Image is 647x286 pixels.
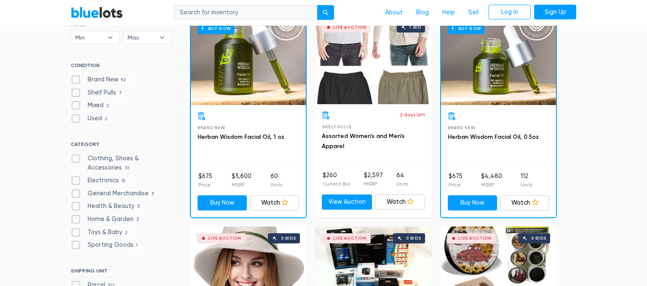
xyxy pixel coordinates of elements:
span: 3 [134,204,142,210]
p: MSRP [481,181,502,189]
span: 92 [118,77,129,84]
span: 2 [102,116,110,122]
label: General Merchandise [71,189,157,198]
h6: SHIPPING UNIT [71,268,171,277]
a: Buy Now [191,16,306,105]
p: Units [396,180,408,188]
label: Electronics [71,176,128,185]
p: Units [270,181,282,189]
b: ▾ [153,31,171,44]
li: 60 [270,172,282,189]
span: 3 [134,216,142,223]
a: Buy Now [441,16,556,105]
a: Watch [500,195,550,210]
li: 112 [521,172,532,189]
li: $3,600 [232,172,251,189]
li: $675 [198,172,212,189]
p: Current Bid [323,180,350,188]
span: Brand New [198,125,225,130]
a: Herban Wisdom Facial Oil, 1 oz [198,133,284,140]
p: Price [449,181,463,189]
label: Home & Garden [71,215,142,224]
div: Live Auction [208,236,241,240]
span: 76 [122,165,132,172]
li: $260 [323,171,350,188]
span: Max [128,31,155,44]
div: Live Auction [458,236,492,240]
h6: Buy Now [198,23,234,34]
li: $2,597 [364,171,383,188]
a: View Auction [322,194,372,210]
a: Sign Up [534,5,576,20]
a: Herban Wisdom Facial Oil, 0.5oz [448,133,539,140]
span: Brand New [448,125,475,130]
label: Toys & Baby [71,228,131,237]
span: Min [75,31,103,44]
a: Watch [375,194,425,210]
a: Blog [409,5,436,21]
input: Search for inventory [174,5,318,20]
a: Help [436,5,462,21]
p: Price [198,181,212,189]
p: Units [521,181,532,189]
label: Health & Beauty [71,202,142,211]
h6: CATEGORY [71,141,171,151]
div: 0 bids [531,236,546,240]
span: 2 [104,103,112,110]
div: 0 bids [406,236,421,240]
li: $4,480 [481,172,502,189]
label: Mixed [71,101,112,110]
div: 1 bid [409,25,421,30]
span: Shelf Pulls [322,124,351,129]
a: Live Auction 1 bid [315,16,432,104]
label: Used [71,114,110,123]
a: Watch [250,195,299,210]
a: Sell [462,5,485,21]
a: Log In [489,5,531,20]
h6: Buy Now [448,23,484,34]
span: 7 [116,90,125,97]
h6: CONDITION [71,62,171,72]
p: MSRP [232,181,251,189]
div: Live Auction [333,236,366,240]
span: 15 [119,178,128,184]
p: MSRP [364,180,383,188]
p: 2 days left [400,111,425,119]
span: 3 [149,191,157,197]
a: Buy Now [198,195,247,210]
div: 0 bids [281,236,296,240]
a: About [378,5,409,21]
b: ▾ [102,31,119,44]
label: Brand New [71,75,129,84]
label: Sporting Goods [71,240,141,250]
label: Clothing, Shoes & Accessories [71,154,171,172]
li: 64 [396,171,408,188]
div: Live Auction [333,25,366,30]
label: Shelf Pulls [71,88,125,97]
a: BlueLots [71,6,123,19]
li: $675 [449,172,463,189]
span: 2 [122,229,131,236]
a: Assorted Women's and Men's Apparel [322,132,404,150]
a: Buy Now [448,195,497,210]
span: 1 [134,243,141,249]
